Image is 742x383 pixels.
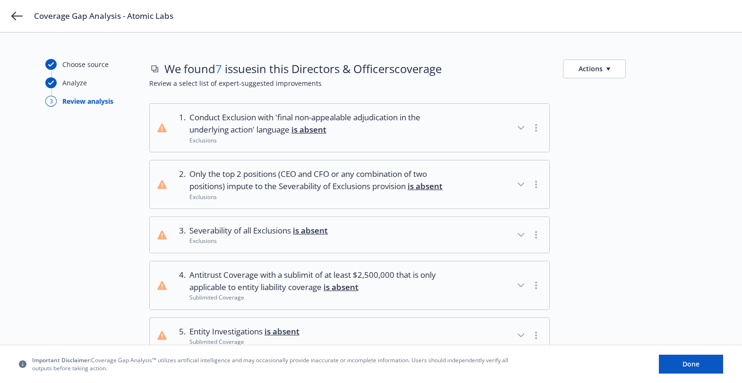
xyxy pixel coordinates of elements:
[174,111,186,144] div: 1 .
[32,356,91,364] span: Important Disclaimer:
[563,59,626,78] button: Actions
[189,293,446,301] div: Sublimited Coverage
[324,282,358,292] span: is absent
[164,61,442,77] span: We found issues in this Directors & Officers coverage
[189,237,328,245] div: Exclusions
[174,325,186,346] div: 5 .
[62,96,113,106] div: Review analysis
[62,59,109,69] div: Choose source
[189,325,299,338] span: Entity Investigations
[189,193,446,201] div: Exclusions
[45,96,57,107] div: 3
[174,168,186,201] div: 2 .
[150,160,549,208] button: 2.Only the top 2 positions (CEO and CFO or any combination of two positions) impute to the Severa...
[682,359,699,368] span: Done
[150,217,549,253] button: 3.Severability of all Exclusions is absentExclusions
[32,356,514,372] span: Coverage Gap Analysis™ utilizes artificial intelligence and may occasionally provide inaccurate o...
[189,168,446,193] span: Only the top 2 positions (CEO and CFO or any combination of two positions) impute to the Severabi...
[659,355,723,374] button: Done
[150,261,549,309] button: 4.Antitrust Coverage with a sublimit of at least $2,500,000 that is only applicable to entity lia...
[150,104,549,152] button: 1.Conduct Exclusion with 'final non-appealable adjudication in the underlying action' language is...
[150,318,549,354] button: 5.Entity Investigations is absentSublimited Coverage
[291,124,326,135] span: is absent
[293,225,328,236] span: is absent
[215,61,222,76] span: 7
[62,78,87,88] div: Analyze
[189,225,328,237] span: Severability of all Exclusions
[34,10,173,22] span: Coverage Gap Analysis - Atomic Labs
[174,225,186,245] div: 3 .
[264,326,299,337] span: is absent
[189,338,299,346] div: Sublimited Coverage
[189,111,446,136] span: Conduct Exclusion with 'final non-appealable adjudication in the underlying action' language
[149,78,697,88] span: Review a select list of expert-suggested improvements
[408,181,443,191] span: is absent
[189,269,446,294] span: Antitrust Coverage with a sublimit of at least $2,500,000 that is only applicable to entity liabi...
[174,269,186,302] div: 4 .
[189,136,446,144] div: Exclusions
